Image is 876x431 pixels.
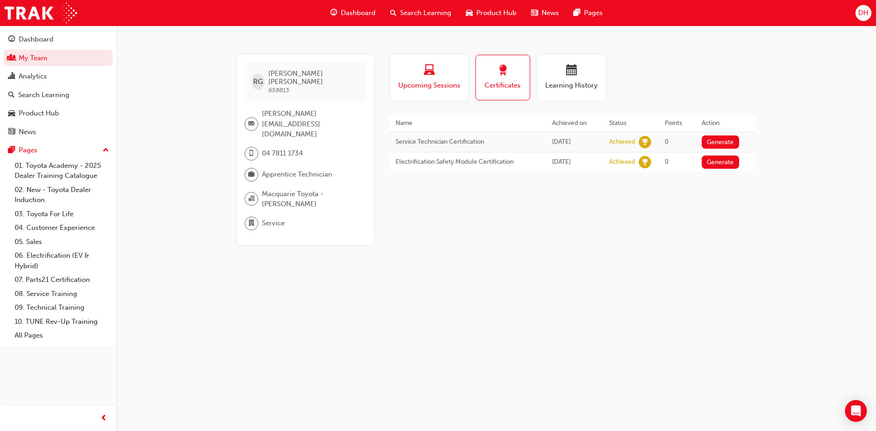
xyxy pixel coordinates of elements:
a: Dashboard [4,31,113,48]
td: Electrification Safety Module Certification [389,152,545,172]
a: 09. Technical Training [11,301,113,315]
a: 03. Toyota For Life [11,207,113,221]
th: Achieved on [545,115,603,132]
div: Product Hub [19,108,59,119]
a: All Pages [11,328,113,343]
div: Dashboard [19,34,53,45]
th: Status [602,115,658,132]
a: guage-iconDashboard [323,4,383,22]
a: 02. New - Toyota Dealer Induction [11,183,113,207]
span: Upcoming Sessions [397,80,461,91]
button: Pages [4,142,113,159]
span: Macquarie Toyota - [PERSON_NAME] [262,189,360,209]
span: guage-icon [330,7,337,19]
span: award-icon [497,65,508,77]
span: News [542,8,559,18]
span: up-icon [103,145,109,156]
button: DashboardMy TeamAnalyticsSearch LearningProduct HubNews [4,29,113,142]
span: news-icon [531,7,538,19]
span: email-icon [248,118,255,130]
div: Open Intercom Messenger [845,400,867,422]
span: search-icon [8,91,15,99]
a: 05. Sales [11,235,113,249]
span: DH [858,8,868,18]
div: Achieved [609,138,635,146]
span: RG [253,77,263,87]
span: prev-icon [100,413,107,424]
span: car-icon [466,7,473,19]
span: Tue Aug 19 2025 10:10:37 GMT+1000 (Australian Eastern Standard Time) [552,158,571,166]
span: [PERSON_NAME] [PERSON_NAME] [268,69,359,86]
span: 658813 [268,86,289,94]
span: car-icon [8,109,15,118]
a: 07. Parts21 Certification [11,273,113,287]
span: search-icon [390,7,396,19]
div: Analytics [19,71,47,82]
button: Upcoming Sessions [391,55,468,100]
a: 01. Toyota Academy - 2025 Dealer Training Catalogue [11,159,113,183]
span: guage-icon [8,36,15,44]
span: learningRecordVerb_ACHIEVE-icon [639,156,651,168]
button: Learning History [537,55,606,100]
a: 08. Service Training [11,287,113,301]
span: organisation-icon [248,193,255,205]
span: Service [262,218,285,228]
span: mobile-icon [248,148,255,160]
span: pages-icon [8,146,15,155]
button: DH [855,5,871,21]
span: Dashboard [341,8,375,18]
a: 04. Customer Experience [11,221,113,235]
a: Product Hub [4,105,113,122]
div: Achieved [609,158,635,166]
th: Points [658,115,695,132]
span: calendar-icon [566,65,577,77]
button: Certificates [475,55,530,100]
span: Learning History [544,80,599,91]
span: news-icon [8,128,15,136]
span: department-icon [248,218,255,229]
span: [PERSON_NAME][EMAIL_ADDRESS][DOMAIN_NAME] [262,109,360,140]
span: Apprentice Technician [262,169,332,180]
span: people-icon [8,54,15,62]
a: car-iconProduct Hub [459,4,524,22]
span: laptop-icon [424,65,435,77]
span: 0 [665,158,668,166]
span: briefcase-icon [248,169,255,181]
span: Pages [584,8,603,18]
span: chart-icon [8,73,15,81]
a: 06. Electrification (EV & Hybrid) [11,249,113,273]
td: Service Technician Certification [389,132,545,152]
span: Product Hub [476,8,516,18]
a: pages-iconPages [566,4,610,22]
span: Mon Aug 25 2025 10:39:51 GMT+1000 (Australian Eastern Standard Time) [552,138,571,145]
a: News [4,124,113,140]
a: My Team [4,50,113,67]
a: Search Learning [4,87,113,104]
button: Generate [702,156,739,169]
th: Name [389,115,545,132]
span: Search Learning [400,8,451,18]
span: Certificates [483,80,523,91]
span: 0 [665,138,668,145]
span: learningRecordVerb_ACHIEVE-icon [639,136,651,148]
a: news-iconNews [524,4,566,22]
th: Action [695,115,755,132]
div: Search Learning [18,90,69,100]
button: Generate [702,135,739,149]
span: 04 7811 1734 [262,148,303,159]
a: search-iconSearch Learning [383,4,459,22]
a: Analytics [4,68,113,85]
a: 10. TUNE Rev-Up Training [11,315,113,329]
img: Trak [5,3,77,23]
div: Pages [19,145,37,156]
div: News [19,127,36,137]
span: pages-icon [574,7,580,19]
